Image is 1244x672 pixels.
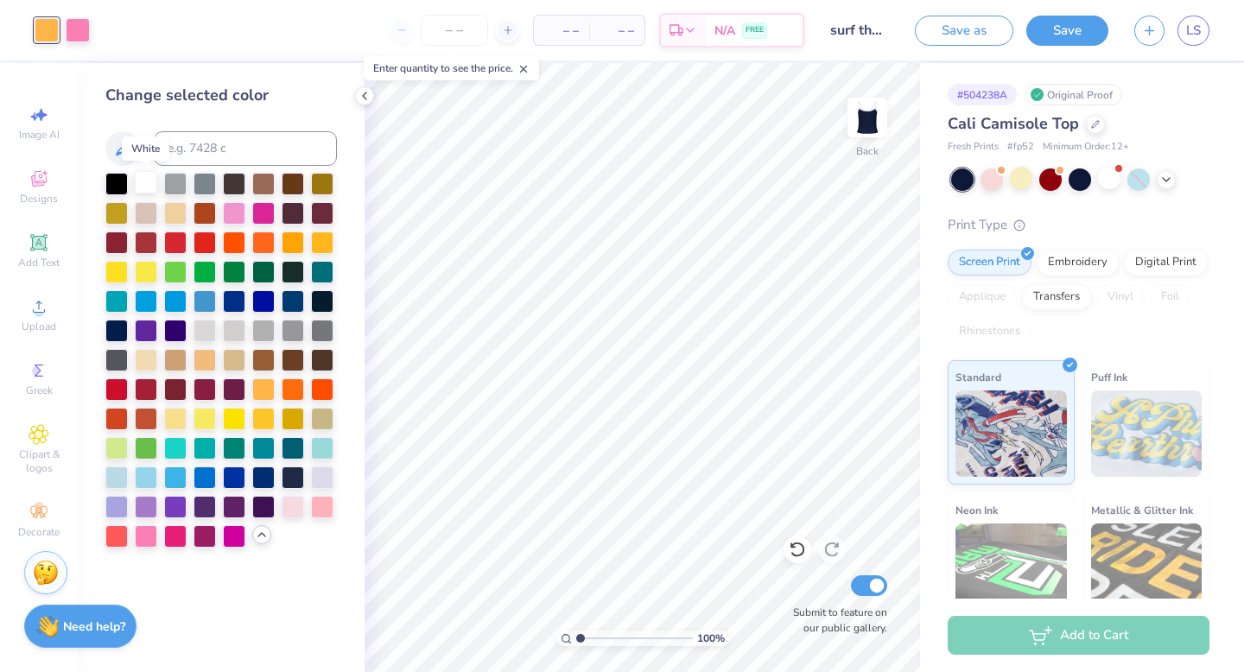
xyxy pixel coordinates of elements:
span: # fp52 [1007,140,1034,155]
div: Screen Print [948,250,1031,276]
div: Rhinestones [948,319,1031,345]
a: LS [1177,16,1209,46]
span: Image AI [19,128,60,142]
span: Standard [955,368,1001,386]
div: Transfers [1022,284,1091,310]
span: Decorate [18,525,60,539]
span: Greek [26,384,53,397]
span: – – [600,22,634,40]
span: Metallic & Glitter Ink [1091,501,1193,519]
div: Foil [1150,284,1190,310]
img: Back [850,100,885,135]
div: Embroidery [1037,250,1119,276]
div: Vinyl [1096,284,1145,310]
div: Applique [948,284,1017,310]
span: Clipart & logos [9,447,69,475]
span: 100 % [697,631,725,646]
div: Digital Print [1124,250,1208,276]
input: e.g. 7428 c [154,131,337,166]
span: N/A [714,22,735,40]
label: Submit to feature on our public gallery. [784,605,887,636]
button: Save as [915,16,1013,46]
img: Standard [955,390,1067,477]
span: Minimum Order: 12 + [1043,140,1129,155]
span: Designs [20,192,58,206]
img: Metallic & Glitter Ink [1091,523,1203,610]
img: Puff Ink [1091,390,1203,477]
span: Puff Ink [1091,368,1127,386]
img: Neon Ink [955,523,1067,610]
span: Add Text [18,256,60,269]
div: Change selected color [105,84,337,107]
div: # 504238A [948,84,1017,105]
div: Print Type [948,215,1209,235]
div: Original Proof [1025,84,1122,105]
input: – – [421,15,488,46]
button: Save [1026,16,1108,46]
strong: Need help? [63,618,125,635]
span: LS [1186,21,1201,41]
span: Cali Camisole Top [948,113,1079,134]
div: Enter quantity to see the price. [364,56,539,80]
span: Fresh Prints [948,140,999,155]
span: Neon Ink [955,501,998,519]
span: FREE [746,24,764,36]
div: White [122,136,169,161]
span: Upload [22,320,56,333]
input: Untitled Design [817,13,902,48]
div: Back [856,143,879,159]
span: – – [544,22,579,40]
